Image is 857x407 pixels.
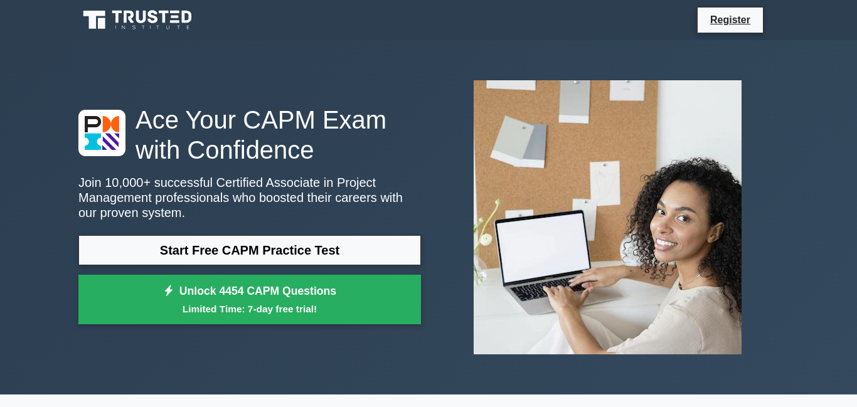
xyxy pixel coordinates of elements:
p: Join 10,000+ successful Certified Associate in Project Management professionals who boosted their... [78,175,421,220]
a: Start Free CAPM Practice Test [78,235,421,265]
small: Limited Time: 7-day free trial! [94,302,405,316]
h1: Ace Your CAPM Exam with Confidence [78,105,421,165]
a: Register [703,12,758,28]
a: Unlock 4454 CAPM QuestionsLimited Time: 7-day free trial! [78,275,421,325]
